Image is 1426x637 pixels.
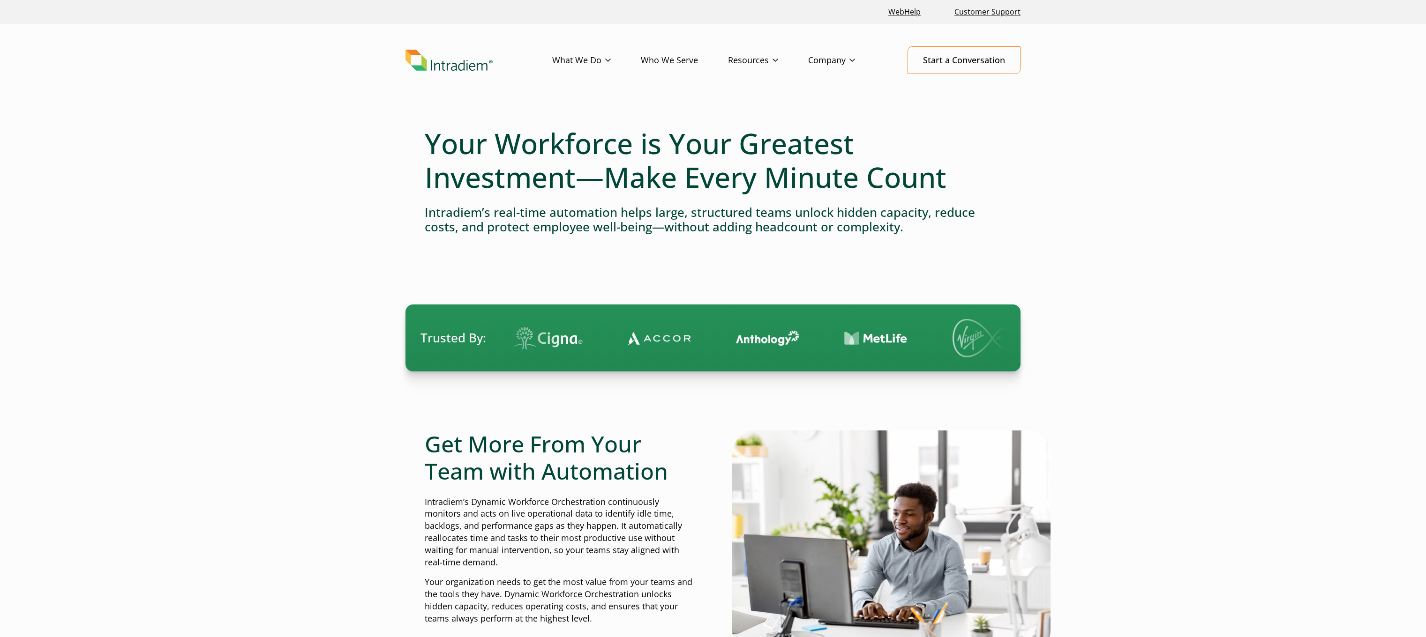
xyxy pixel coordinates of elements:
[420,329,486,347] span: Trusted By:
[425,430,694,484] h2: Get More From Your Team with Automation
[908,46,1021,74] a: Start a Conversation
[425,496,694,569] p: Intradiem’s Dynamic Workforce Orchestration continuously monitors and acts on live operational da...
[425,576,694,625] p: Your organization needs to get the most value from your teams and the tools they have. Dynamic Wo...
[628,331,691,345] img: Contact Center Automation Accor Logo
[808,47,885,74] a: Company
[405,50,493,71] img: Intradiem
[844,331,908,346] img: Contact Center Automation MetLife Logo
[552,47,641,74] a: What We Do
[951,2,1024,22] a: Customer Support
[425,205,1001,234] h4: Intradiem’s real-time automation helps large, structured teams unlock hidden capacity, reduce cos...
[953,319,1018,357] img: Virgin Media logo.
[641,47,728,74] a: Who We Serve
[885,2,924,22] a: Link opens in a new window
[405,50,552,71] a: Link to homepage of Intradiem
[425,126,1001,194] h1: Your Workforce is Your Greatest Investment—Make Every Minute Count
[728,47,808,74] a: Resources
